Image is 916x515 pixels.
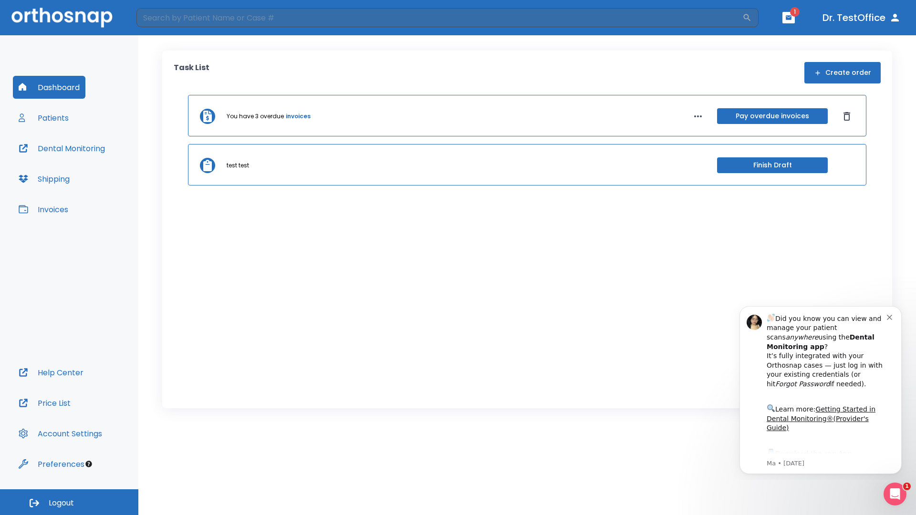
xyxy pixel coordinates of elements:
[13,167,75,190] button: Shipping
[725,298,916,480] iframe: Intercom notifications message
[162,15,169,22] button: Dismiss notification
[790,7,800,17] span: 1
[13,198,74,221] button: Invoices
[13,361,89,384] button: Help Center
[884,483,906,505] iframe: Intercom live chat
[839,109,854,124] button: Dismiss
[286,112,311,121] a: invoices
[13,453,90,475] button: Preferences
[227,161,249,170] p: test test
[174,62,209,83] p: Task List
[13,422,108,445] button: Account Settings
[13,391,76,414] button: Price List
[903,483,911,490] span: 1
[804,62,881,83] button: Create order
[13,137,111,160] button: Dental Monitoring
[717,108,828,124] button: Pay overdue invoices
[13,106,74,129] button: Patients
[717,157,828,173] button: Finish Draft
[42,162,162,170] p: Message from Ma, sent 6w ago
[819,9,905,26] button: Dr. TestOffice
[227,112,284,121] p: You have 3 overdue
[42,150,162,198] div: Download the app: | ​ Let us know if you need help getting started!
[11,8,113,27] img: Orthosnap
[49,498,74,508] span: Logout
[136,8,742,27] input: Search by Patient Name or Case #
[13,76,85,99] button: Dashboard
[42,152,126,169] a: App Store
[84,460,93,468] div: Tooltip anchor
